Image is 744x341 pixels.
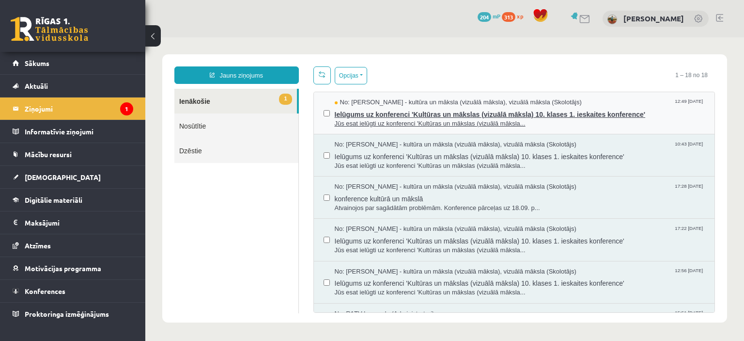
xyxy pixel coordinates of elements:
span: No: [PERSON_NAME] - kultūra un māksla (vizuālā māksla), vizuālā māksla (Skolotājs) [189,187,431,196]
a: Atzīmes [13,234,133,257]
span: 313 [502,12,515,22]
a: No: [PERSON_NAME] - kultūra un māksla (vizuālā māksla), vizuālā māksla (Skolotājs) 10:43 [DATE] I... [189,103,560,133]
span: Ielūgums uz konferenci 'Kultūras un mākslas (vizuālā māksla) 10. klases 1. ieskaites konference' [189,70,560,82]
i: 1 [120,102,133,115]
a: [PERSON_NAME] [623,14,684,23]
a: Digitālie materiāli [13,189,133,211]
legend: Maksājumi [25,211,133,234]
a: Konferences [13,280,133,302]
a: No: R1TV komanda (Administratori) 15:51 [DATE] [189,272,560,302]
legend: Ziņojumi [25,97,133,120]
span: Ielūgums uz konferenci 'Kultūras un mākslas (vizuālā māksla) 10. klases 1. ieskaites konference' [189,196,560,209]
span: 204 [478,12,491,22]
span: 10:43 [DATE] [527,103,559,110]
span: 12:56 [DATE] [527,230,559,237]
span: [DEMOGRAPHIC_DATA] [25,173,101,181]
span: Motivācijas programma [25,264,101,273]
span: 1 – 18 no 18 [523,29,570,47]
img: Toms Tarasovs [607,15,617,24]
a: Mācību resursi [13,143,133,165]
span: Jūs esat ielūgti uz konferenci 'Kultūras un mākslas (vizuālā māksla... [189,82,560,91]
a: Motivācijas programma [13,257,133,279]
span: No: R1TV komanda (Administratori) [189,272,289,281]
a: Ziņojumi1 [13,97,133,120]
span: Konferences [25,287,65,295]
a: Proktoringa izmēģinājums [13,303,133,325]
span: Jūs esat ielūgti uz konferenci 'Kultūras un mākslas (vizuālā māksla... [189,124,560,133]
a: Rīgas 1. Tālmācības vidusskola [11,17,88,41]
a: Aktuāli [13,75,133,97]
a: Dzēstie [29,101,153,126]
span: No: [PERSON_NAME] - kultūra un māksla (vizuālā māksla), vizuālā māksla (Skolotājs) [189,103,431,112]
span: 17:28 [DATE] [527,145,559,152]
span: No: [PERSON_NAME] - kultūra un māksla (vizuālā māksla), vizuālā māksla (Skolotājs) [189,230,431,239]
span: Jūs esat ielūgti uz konferenci 'Kultūras un mākslas (vizuālā māksla... [189,251,560,260]
a: Nosūtītie [29,76,153,101]
span: Mācību resursi [25,150,72,159]
button: Opcijas [189,30,222,47]
span: No: [PERSON_NAME] - kultūra un māksla (vizuālā māksla), vizuālā māksla (Skolotājs) [189,145,431,154]
a: No: [PERSON_NAME] - kultūra un māksla (vizuālā māksla), vizuālā māksla (Skolotājs) 12:49 [DATE] I... [189,61,560,91]
a: Sākums [13,52,133,74]
span: xp [517,12,523,20]
span: Ielūgums uz konferenci 'Kultūras un mākslas (vizuālā māksla) 10. klases 1. ieskaites konference' [189,239,560,251]
span: 1 [134,56,146,67]
span: mP [493,12,500,20]
span: Aktuāli [25,81,48,90]
span: Atvainojos par sagādātām problēmām. Konference pārceļas uz 18.09. p... [189,166,560,176]
a: No: [PERSON_NAME] - kultūra un māksla (vizuālā māksla), vizuālā māksla (Skolotājs) 17:22 [DATE] I... [189,187,560,217]
span: Proktoringa izmēģinājums [25,309,109,318]
legend: Informatīvie ziņojumi [25,120,133,143]
a: [DEMOGRAPHIC_DATA] [13,166,133,188]
span: 17:22 [DATE] [527,187,559,195]
a: 1Ienākošie [29,51,152,76]
span: Jūs esat ielūgti uz konferenci 'Kultūras un mākslas (vizuālā māksla... [189,209,560,218]
span: 15:51 [DATE] [527,272,559,279]
span: Sākums [25,59,49,67]
a: 313 xp [502,12,528,20]
span: No: [PERSON_NAME] - kultūra un māksla (vizuālā māksla), vizuālā māksla (Skolotājs) [189,61,436,70]
span: Atzīmes [25,241,51,250]
a: No: [PERSON_NAME] - kultūra un māksla (vizuālā māksla), vizuālā māksla (Skolotājs) 12:56 [DATE] I... [189,230,560,260]
span: 12:49 [DATE] [527,61,559,68]
a: 204 mP [478,12,500,20]
a: Maksājumi [13,211,133,234]
a: Jauns ziņojums [29,29,154,47]
span: konference kultūrā un mākslā [189,154,560,166]
span: Ielūgums uz konferenci 'Kultūras un mākslas (vizuālā māksla) 10. klases 1. ieskaites konference' [189,112,560,124]
span: Digitālie materiāli [25,195,82,204]
a: Informatīvie ziņojumi [13,120,133,143]
a: No: [PERSON_NAME] - kultūra un māksla (vizuālā māksla), vizuālā māksla (Skolotājs) 17:28 [DATE] k... [189,145,560,175]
